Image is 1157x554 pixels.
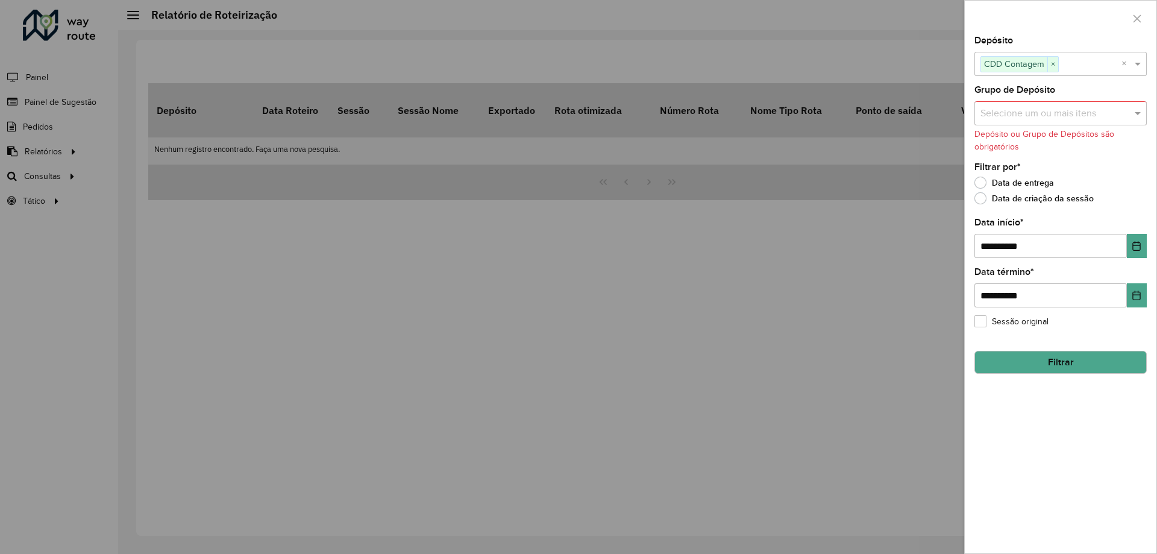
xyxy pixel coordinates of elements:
[974,215,1024,230] label: Data início
[1121,57,1132,71] span: Clear all
[974,177,1054,189] label: Data de entrega
[974,351,1147,374] button: Filtrar
[974,160,1021,174] label: Filtrar por
[1047,57,1058,72] span: ×
[1127,234,1147,258] button: Choose Date
[974,192,1094,204] label: Data de criação da sessão
[974,130,1114,151] formly-validation-message: Depósito ou Grupo de Depósitos são obrigatórios
[1127,283,1147,307] button: Choose Date
[981,57,1047,71] span: CDD Contagem
[974,33,1013,48] label: Depósito
[974,315,1049,328] label: Sessão original
[974,265,1034,279] label: Data término
[974,83,1055,97] label: Grupo de Depósito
